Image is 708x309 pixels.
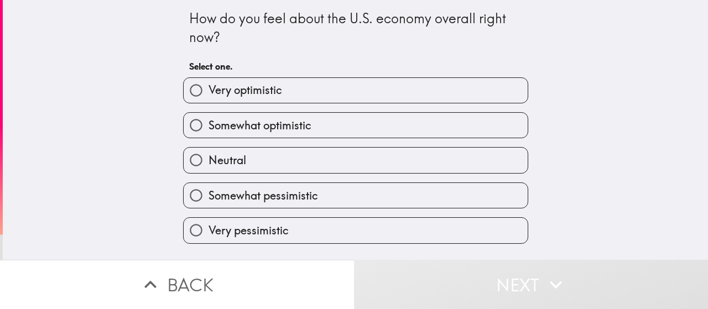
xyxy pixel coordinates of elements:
span: Somewhat pessimistic [209,188,318,203]
div: How do you feel about the U.S. economy overall right now? [189,9,522,46]
button: Very optimistic [184,78,528,103]
button: Somewhat optimistic [184,113,528,138]
button: Somewhat pessimistic [184,183,528,208]
span: Very optimistic [209,82,282,98]
button: Very pessimistic [184,218,528,243]
span: Somewhat optimistic [209,118,311,133]
button: Next [354,260,708,309]
button: Neutral [184,148,528,172]
h6: Select one. [189,60,522,72]
span: Neutral [209,153,246,168]
span: Very pessimistic [209,223,289,238]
